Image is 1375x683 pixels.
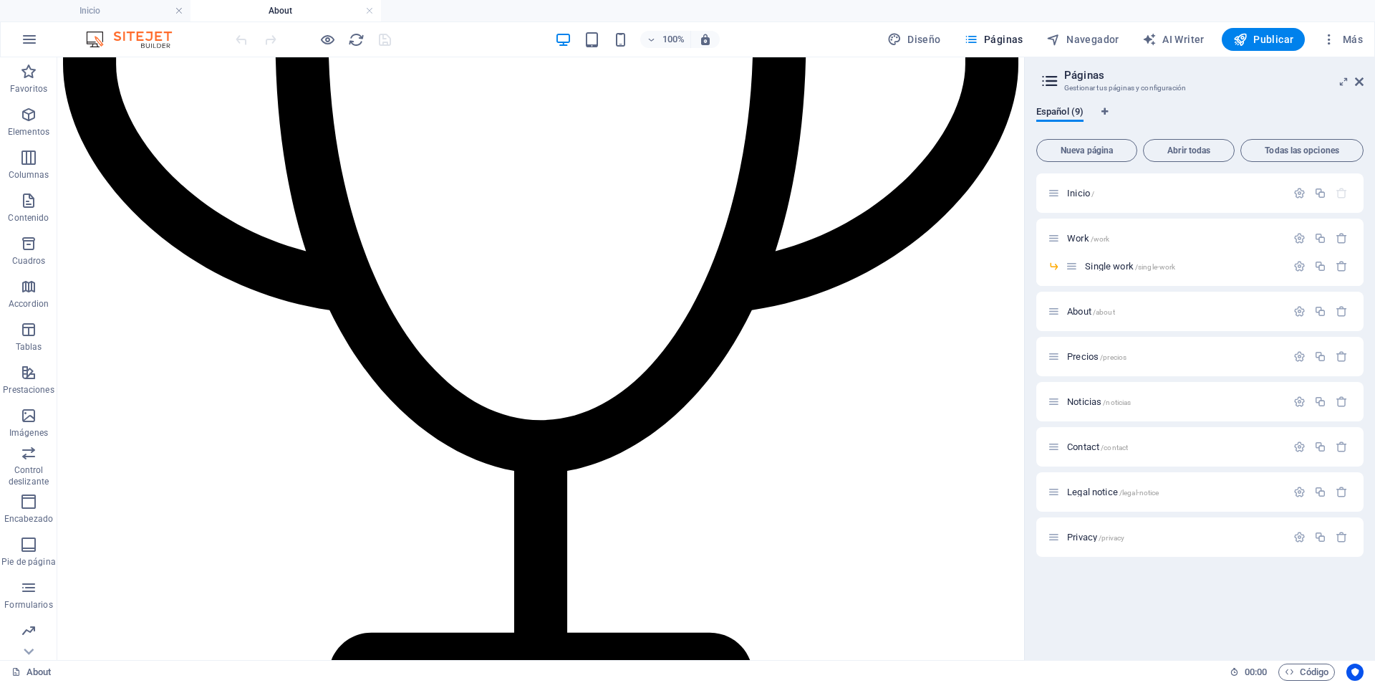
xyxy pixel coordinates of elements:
img: Editor Logo [82,31,190,48]
div: Configuración [1293,531,1306,543]
div: Privacy/privacy [1063,532,1286,542]
button: Páginas [958,28,1029,51]
div: Configuración [1293,486,1306,498]
button: AI Writer [1137,28,1210,51]
p: Columnas [9,169,49,181]
span: Precios [1067,351,1126,362]
span: /legal-notice [1119,489,1159,497]
span: Abrir todas [1149,146,1228,155]
div: Noticias/noticias [1063,397,1286,406]
p: Prestaciones [3,384,54,396]
div: Duplicar [1314,486,1326,498]
div: Precios/precios [1063,352,1286,361]
div: Duplicar [1314,305,1326,317]
div: La página principal no puede eliminarse [1336,187,1348,199]
span: Haz clic para abrir la página [1067,188,1094,199]
div: Configuración [1293,305,1306,317]
span: Diseño [887,32,941,47]
span: /privacy [1099,534,1124,542]
p: Marketing [9,642,48,654]
span: /single-work [1135,263,1176,271]
div: Eliminar [1336,260,1348,272]
h2: Páginas [1064,69,1364,82]
div: Configuración [1293,350,1306,363]
button: Publicar [1222,28,1306,51]
div: Duplicar [1314,531,1326,543]
div: Configuración [1293,260,1306,272]
div: Diseño (Ctrl+Alt+Y) [882,28,947,51]
i: Al redimensionar, ajustar el nivel de zoom automáticamente para ajustarse al dispositivo elegido. [699,33,712,46]
h3: Gestionar tus páginas y configuración [1064,82,1335,95]
div: Duplicar [1314,350,1326,363]
div: Contact/contact [1063,442,1286,452]
span: Navegador [1046,32,1119,47]
div: Duplicar [1314,396,1326,408]
span: /work [1091,235,1110,243]
i: Volver a cargar página [348,32,365,48]
span: About [1067,306,1115,317]
div: Duplicar [1314,441,1326,453]
p: Contenido [8,212,49,224]
button: Abrir todas [1143,139,1235,162]
div: Eliminar [1336,350,1348,363]
button: Más [1316,28,1369,51]
p: Encabezado [4,513,53,525]
div: Work/work [1063,234,1286,243]
h6: Tiempo de la sesión [1230,664,1268,681]
button: Diseño [882,28,947,51]
span: Español (9) [1036,103,1084,123]
span: Haz clic para abrir la página [1067,233,1109,244]
span: Noticias [1067,396,1131,407]
div: Configuración [1293,187,1306,199]
span: Haz clic para abrir la página [1067,487,1159,497]
span: Haz clic para abrir la página [1067,532,1124,543]
p: Favoritos [10,83,47,95]
span: Publicar [1233,32,1294,47]
div: Eliminar [1336,486,1348,498]
div: Legal notice/legal-notice [1063,487,1286,497]
div: Duplicar [1314,232,1326,244]
div: Configuración [1293,396,1306,408]
button: Todas las opciones [1240,139,1364,162]
button: Haz clic para salir del modo de previsualización y seguir editando [319,31,336,48]
div: Eliminar [1336,305,1348,317]
a: Haz clic para cancelar la selección y doble clic para abrir páginas [11,664,52,681]
button: reload [347,31,365,48]
div: Eliminar [1336,531,1348,543]
span: 00 00 [1245,664,1267,681]
button: Usercentrics [1346,664,1364,681]
p: Tablas [16,341,42,353]
button: Navegador [1041,28,1125,51]
span: Código [1285,664,1328,681]
span: /about [1093,308,1115,316]
h6: 100% [662,31,685,48]
div: Single work/single-work [1081,262,1286,271]
button: Nueva página [1036,139,1137,162]
span: Más [1322,32,1363,47]
p: Pie de página [1,556,55,568]
span: /contact [1101,444,1128,452]
div: Pestañas de idiomas [1036,106,1364,133]
span: AI Writer [1142,32,1205,47]
p: Accordion [9,298,49,310]
div: Duplicar [1314,187,1326,199]
button: Código [1278,664,1335,681]
span: Páginas [964,32,1023,47]
div: Eliminar [1336,441,1348,453]
div: Eliminar [1336,396,1348,408]
p: Elementos [8,126,49,138]
span: /noticias [1103,398,1131,406]
span: Haz clic para abrir la página [1067,441,1128,452]
p: Formularios [4,599,52,611]
span: : [1255,667,1257,677]
span: Todas las opciones [1247,146,1357,155]
div: About/about [1063,307,1286,316]
button: 100% [640,31,691,48]
div: Eliminar [1336,232,1348,244]
div: Configuración [1293,441,1306,453]
div: Configuración [1293,232,1306,244]
p: Imágenes [9,427,48,439]
p: Cuadros [12,255,46,267]
div: Duplicar [1314,260,1326,272]
span: / [1091,190,1094,198]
